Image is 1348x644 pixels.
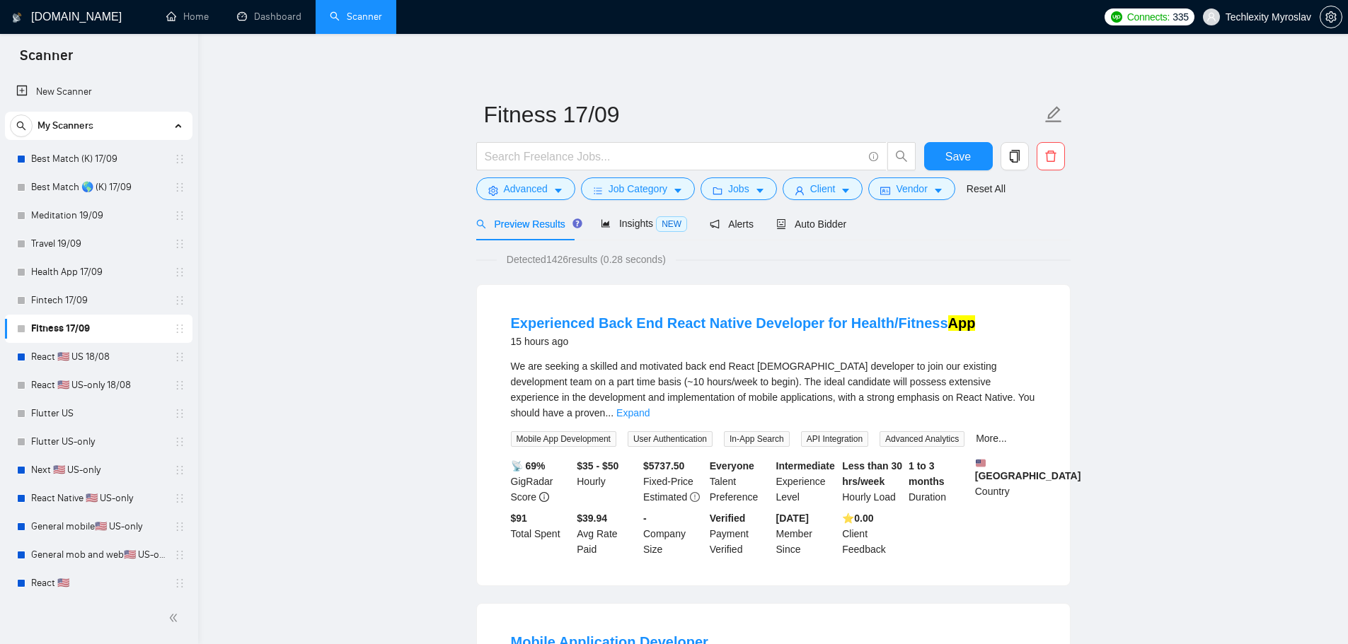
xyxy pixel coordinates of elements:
span: Client [810,181,836,197]
a: React 🇺🇸 US 18/08 [31,343,166,371]
span: caret-down [553,185,563,196]
span: ... [605,407,613,418]
span: holder [174,380,185,391]
a: Flutter US [31,399,166,428]
span: Preview Results [476,218,578,230]
a: dashboardDashboard [237,11,301,23]
a: General mobile🇺🇸 US-only [31,513,166,541]
span: Auto Bidder [776,218,846,230]
iframe: Intercom live chat [1300,596,1334,630]
button: search [887,142,916,170]
span: delete [1037,150,1064,163]
span: holder [174,351,185,363]
a: Best Match 🌎 (K) 17/09 [31,173,166,201]
a: React Native 🇺🇸 US-only [31,484,166,513]
span: folder [713,185,722,196]
span: holder [174,493,185,504]
span: Scanner [8,45,84,75]
span: setting [488,185,498,196]
span: holder [174,408,185,419]
div: Payment Verified [707,510,773,557]
span: info-circle [869,152,878,161]
button: userClientcaret-down [783,177,863,200]
span: holder [174,182,185,193]
a: New Scanner [16,78,181,106]
span: holder [174,521,185,532]
div: Avg Rate Paid [574,510,640,557]
b: Everyone [710,460,754,472]
a: Experienced Back End React Native Developer for Health/FitnessApp [511,315,976,331]
span: user [795,185,805,196]
span: search [11,121,32,131]
button: setting [1320,6,1342,28]
span: Insights [601,218,687,229]
span: User Authentication [628,431,713,447]
b: [GEOGRAPHIC_DATA] [975,458,1081,481]
b: Verified [710,513,746,524]
button: copy [1001,142,1029,170]
div: Member Since [773,510,840,557]
div: We are seeking a skilled and motivated back end React [DEMOGRAPHIC_DATA] developer to join our ex... [511,358,1036,421]
div: 15 hours ago [511,333,976,350]
a: Expand [616,407,650,418]
button: barsJob Categorycaret-down [581,177,695,200]
span: holder [174,238,185,250]
a: Flutter US-only [31,428,166,456]
img: 🇺🇸 [976,458,986,468]
span: holder [174,267,185,278]
div: Client Feedback [839,510,906,557]
span: In-App Search [724,431,790,447]
button: settingAdvancedcaret-down [476,177,575,200]
span: holder [174,210,185,221]
b: 📡 69% [511,460,546,472]
span: caret-down [673,185,683,196]
b: $39.94 [577,513,607,524]
b: 1 to 3 months [909,460,945,487]
a: React 🇺🇸 US-only 18/08 [31,371,166,399]
span: Jobs [728,181,749,197]
span: info-circle [539,492,549,502]
div: Country [972,458,1039,505]
a: Best Match (K) 17/09 [31,145,166,173]
div: GigRadar Score [508,458,575,505]
span: Alerts [710,218,754,230]
span: NEW [656,216,687,232]
span: Detected 1426 results (0.28 seconds) [497,252,676,267]
a: React 🇺🇸 [31,569,166,597]
span: Advanced [504,181,548,197]
button: Save [924,142,993,170]
b: [DATE] [776,513,809,524]
span: double-left [168,611,183,625]
a: setting [1320,11,1342,23]
b: Intermediate [776,460,835,472]
span: user [1206,12,1216,22]
span: edit [1044,105,1063,124]
input: Scanner name... [484,97,1042,132]
a: More... [976,433,1007,444]
mark: App [948,315,976,331]
img: logo [12,6,22,29]
span: holder [174,436,185,447]
a: Fitness 17/09 [31,315,166,343]
a: Fintech 17/09 [31,286,166,315]
span: Mobile App Development [511,431,616,447]
span: area-chart [601,218,611,228]
b: $ 5737.50 [643,460,684,472]
a: searchScanner [330,11,382,23]
div: Hourly [574,458,640,505]
span: idcard [880,185,890,196]
a: Next 🇺🇸 US-only [31,456,166,484]
span: caret-down [933,185,943,196]
span: 335 [1173,9,1188,25]
a: Meditation 19/09 [31,201,166,230]
a: homeHome [166,11,209,23]
a: Travel 19/09 [31,230,166,258]
button: idcardVendorcaret-down [868,177,955,200]
li: New Scanner [5,78,192,106]
span: bars [593,185,603,196]
img: upwork-logo.png [1111,11,1122,23]
span: copy [1001,150,1028,163]
span: My Scanners [38,112,93,140]
span: Connects: [1127,9,1170,25]
input: Search Freelance Jobs... [485,148,863,165]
